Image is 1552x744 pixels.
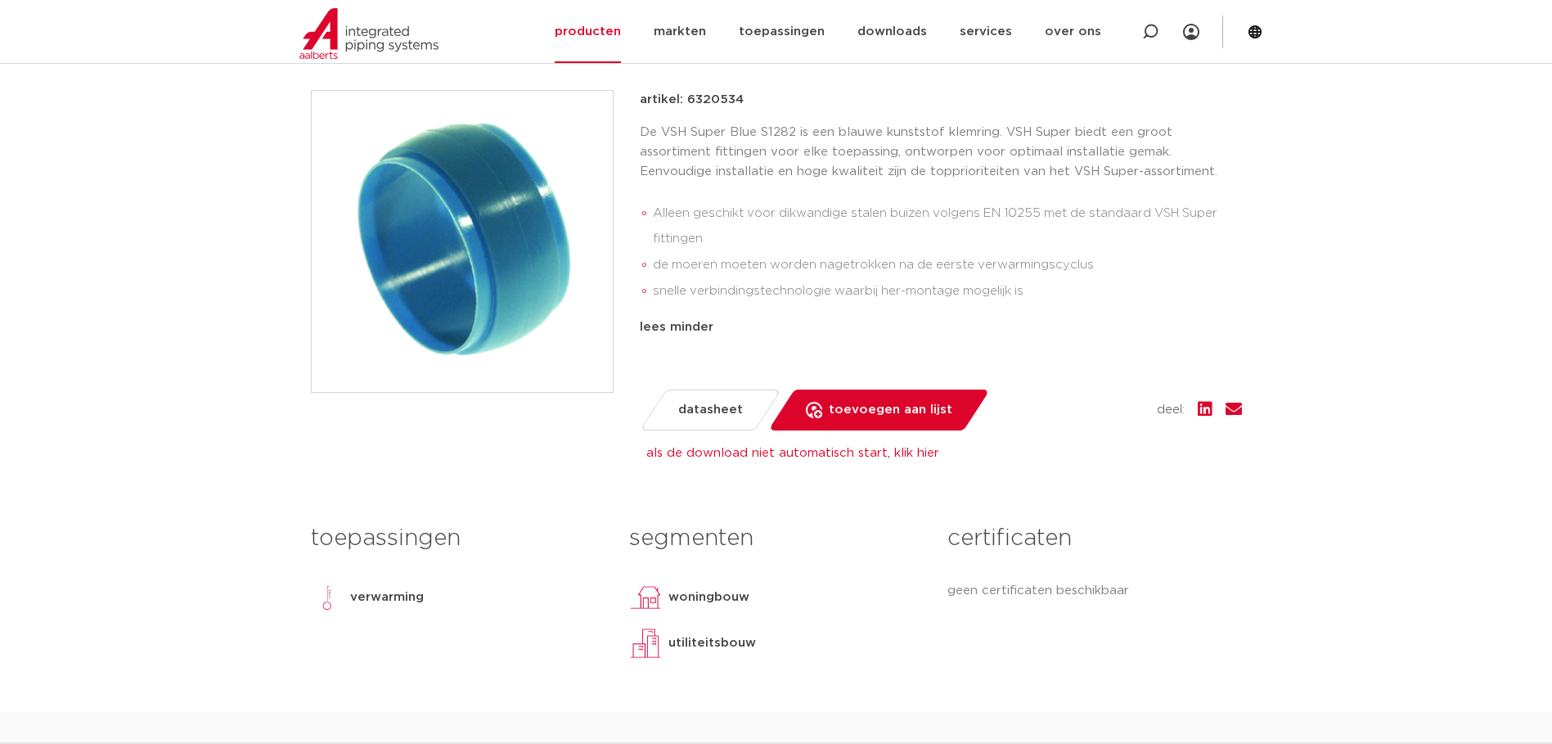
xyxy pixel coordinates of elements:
[639,390,780,431] a: datasheet
[947,581,1241,601] p: geen certificaten beschikbaar
[829,397,952,423] span: toevoegen aan lijst
[668,588,749,607] p: woningbouw
[668,634,756,653] p: utiliteitsbouw
[653,278,1242,304] li: snelle verbindingstechnologie waarbij her-montage mogelijk is
[640,90,744,110] p: artikel: 6320534
[311,581,344,614] img: verwarming
[947,522,1241,555] h3: certificaten
[653,252,1242,278] li: de moeren moeten worden nagetrokken na de eerste verwarmingscyclus
[653,201,1242,253] li: Alleen geschikt voor dikwandige stalen buizen volgens EN 10255 met de standaard VSH Super fittingen
[1157,400,1185,420] span: deel:
[646,447,939,459] a: als de download niet automatisch start, klik hier
[629,581,662,614] img: woningbouw
[312,91,613,392] img: Product Image for VSH Super Blue knelring 3/8" (Ø22)
[678,397,743,423] span: datasheet
[640,123,1242,182] p: De VSH Super Blue S1282 is een blauwe kunststof klemring. VSH Super biedt een groot assortiment f...
[350,588,424,607] p: verwarming
[311,522,605,555] h3: toepassingen
[629,522,923,555] h3: segmenten
[629,627,662,660] img: utiliteitsbouw
[640,318,1242,337] div: lees minder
